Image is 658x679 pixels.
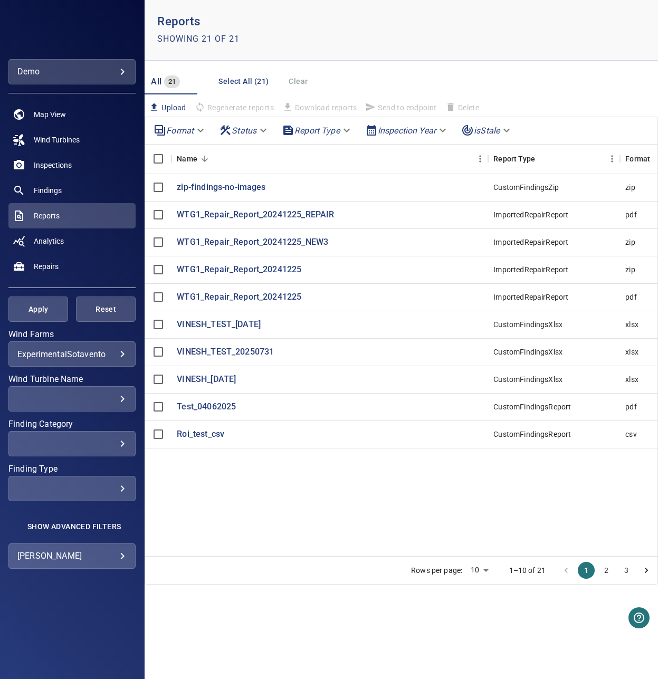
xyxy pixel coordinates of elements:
[625,374,638,385] div: xlsx
[8,330,136,339] label: Wind Farms
[177,209,334,221] a: WTG1_Repair_Report_20241225_REPAIR
[493,292,568,302] div: ImportedRepairReport
[493,429,571,439] div: CustomFindingsReport
[149,102,186,113] span: Upload
[625,144,650,174] div: Format
[232,126,256,136] em: Status
[8,228,136,254] a: analytics noActive
[8,341,136,367] div: Wind Farms
[177,374,236,386] a: VINESH_[DATE]
[151,76,161,87] span: All
[34,211,60,221] span: Reports
[294,126,340,136] em: Report Type
[157,33,240,45] p: Showing 21 of 21
[604,151,620,167] button: Menu
[474,126,500,136] em: isStale
[8,254,136,279] a: repairs noActive
[149,121,211,140] div: Format
[34,135,80,145] span: Wind Turbines
[214,72,273,91] button: Select All (21)
[17,548,127,565] div: [PERSON_NAME]
[8,476,136,501] div: Finding Type
[8,297,68,322] button: Apply
[493,264,568,275] div: ImportedRepairReport
[493,347,562,357] div: CustomFindingsXlsx
[145,99,190,117] button: Upload
[157,13,401,31] p: Reports
[493,209,568,220] div: ImportedRepairReport
[8,386,136,412] div: Wind Turbine Name
[8,465,136,473] label: Finding Type
[625,209,636,220] div: pdf
[411,565,462,576] p: Rows per page:
[625,182,635,193] div: zip
[34,236,64,246] span: Analytics
[466,562,492,578] div: 10
[197,151,212,166] button: Sort
[27,522,121,531] span: Show Advanced Filters
[598,562,615,579] button: Go to page 2
[278,121,357,140] div: Report Type
[8,203,136,228] a: reports active
[34,261,59,272] span: Repairs
[8,178,136,203] a: findings noActive
[625,264,635,275] div: zip
[535,151,550,166] button: Sort
[177,236,328,248] a: WTG1_Repair_Report_20241225_NEW3
[22,303,55,316] span: Apply
[509,565,546,576] p: 1–10 of 21
[177,144,197,174] div: Name
[215,121,273,140] div: Status
[8,127,136,152] a: windturbines noActive
[493,182,559,193] div: CustomFindingsZip
[171,144,488,174] div: Name
[618,562,635,579] button: Go to page 3
[8,420,136,428] label: Finding Category
[578,562,595,579] button: page 1
[8,152,136,178] a: inspections noActive
[8,431,136,456] div: Finding Category
[493,144,535,174] div: Report Type
[177,346,274,358] a: VINESH_TEST_20250731
[457,121,517,140] div: isStale
[164,76,180,88] span: 21
[51,26,94,37] img: demo-logo
[177,264,301,276] a: WTG1_Repair_Report_20241225
[177,428,224,441] a: Roi_test_csv
[378,126,436,136] em: Inspection Year
[17,349,127,359] div: ExperimentalSotavento
[177,181,265,194] a: zip-findings-no-images
[488,144,620,174] div: Report Type
[8,375,136,384] label: Wind Turbine Name
[625,401,636,412] div: pdf
[493,319,562,330] div: CustomFindingsXlsx
[17,63,127,80] div: demo
[472,151,488,167] button: Menu
[625,429,636,439] div: csv
[21,518,127,535] button: Show Advanced Filters
[625,237,635,247] div: zip
[493,401,571,412] div: CustomFindingsReport
[625,319,638,330] div: xlsx
[8,59,136,84] div: demo
[177,401,236,413] a: Test_04062025
[638,562,655,579] button: Go to next page
[76,297,136,322] button: Reset
[361,121,453,140] div: Inspection Year
[177,319,261,331] a: VINESH_TEST_[DATE]
[556,562,656,579] nav: pagination navigation
[34,185,62,196] span: Findings
[34,160,72,170] span: Inspections
[177,291,301,303] a: WTG1_Repair_Report_20241225
[8,102,136,127] a: map noActive
[166,126,194,136] em: Format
